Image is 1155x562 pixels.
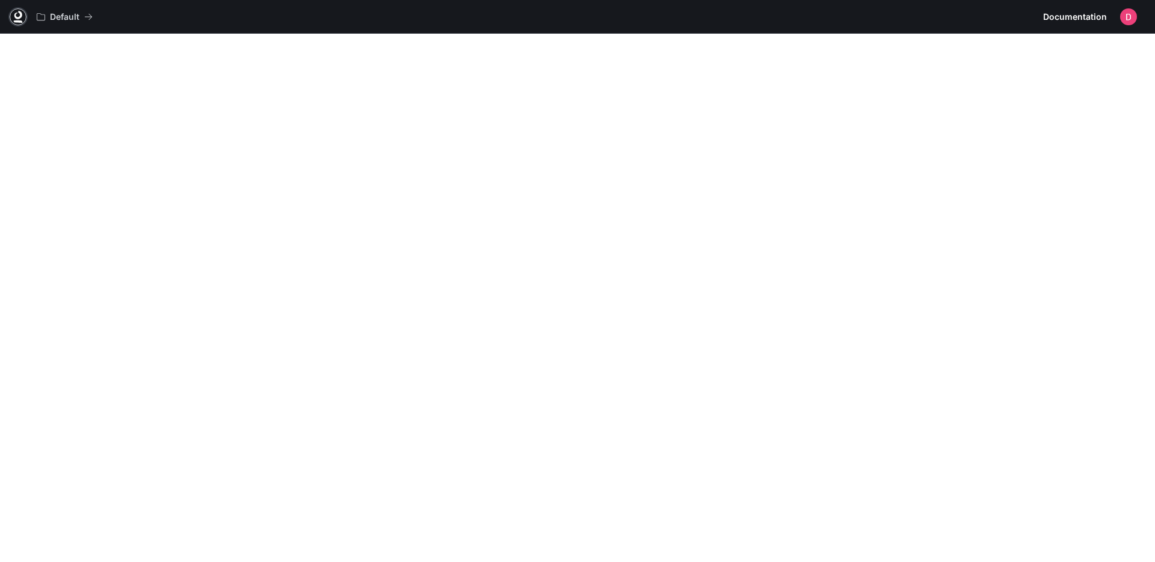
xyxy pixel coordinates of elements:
[1116,5,1141,29] button: User avatar
[1038,5,1112,29] a: Documentation
[1120,8,1137,25] img: User avatar
[1043,10,1107,25] span: Documentation
[50,12,79,22] p: Default
[31,5,98,29] button: All workspaces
